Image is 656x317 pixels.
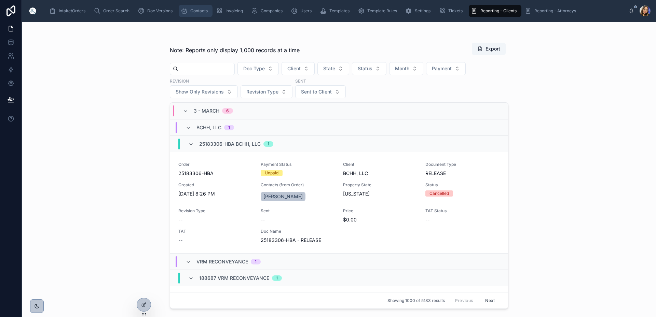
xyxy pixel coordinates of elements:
span: Note: Reports only display 1,000 records at a time [170,46,300,54]
span: Client [287,65,301,72]
span: [PERSON_NAME] [263,193,303,200]
span: Companies [261,8,283,14]
span: Revision Type [246,88,278,95]
span: Doc Type [243,65,265,72]
span: BCHH, LLC [343,170,417,177]
a: Doc Versions [136,5,177,17]
span: TAT [178,229,252,234]
div: Cancelled [429,190,449,197]
span: [US_STATE] [343,190,370,197]
button: Export [472,43,506,55]
span: Doc Name [261,229,335,234]
a: Intake/Orders [47,5,90,17]
span: Show Only Revisions [176,88,224,95]
a: [PERSON_NAME] [261,192,305,201]
span: Client [343,162,417,167]
span: Status [425,182,500,188]
span: Sent to Client [301,88,332,95]
span: Showing 1000 of 5183 results [387,298,445,303]
span: Month [395,65,409,72]
span: Order Search [103,8,129,14]
span: Template Rules [367,8,397,14]
span: Intake/Orders [59,8,85,14]
span: Tickets [448,8,463,14]
span: 188687 VRM Reconveyance [199,275,269,282]
span: [DATE] 8:26 PM [178,190,252,197]
span: Order [178,162,252,167]
span: 25183306-HBA BCHH, LLC [199,141,261,147]
a: Users [289,5,316,17]
a: Companies [249,5,287,17]
button: Select Button [282,62,315,75]
a: Contacts [179,5,213,17]
div: 1 [268,141,269,147]
span: $0.00 [343,216,417,223]
a: Tickets [437,5,467,17]
a: Settings [403,5,435,17]
span: Created [178,182,252,188]
div: 6 [226,108,229,114]
label: Sent [295,78,306,84]
span: Document Type [425,162,500,167]
span: Revision Type [178,208,252,214]
span: Settings [415,8,430,14]
span: Sent [261,208,335,214]
button: Select Button [295,85,346,98]
span: Invoicing [225,8,243,14]
span: -- [425,216,429,223]
a: Invoicing [214,5,248,17]
span: VRM Reconveyance [196,258,248,265]
span: BCHH, LLC [196,124,221,131]
div: 1 [228,125,230,130]
a: Templates [318,5,354,17]
a: Reporting - Attorneys [523,5,581,17]
button: Select Button [352,62,386,75]
span: 25183306-HBA [178,170,252,177]
span: 3 - March [194,107,219,114]
span: -- [178,216,182,223]
button: Select Button [237,62,279,75]
span: RELEASE [425,170,446,177]
div: 1 [255,259,257,264]
button: Select Button [426,62,466,75]
button: Select Button [317,62,349,75]
a: Template Rules [356,5,402,17]
span: Reporting - Attorneys [534,8,576,14]
span: Contacts [190,8,208,14]
span: Status [358,65,372,72]
span: TAT Status [425,208,500,214]
span: Contacts (from Order) [261,182,335,188]
span: Doc Versions [147,8,173,14]
button: Select Button [241,85,292,98]
div: Unpaid [265,170,278,176]
img: App logo [27,5,38,16]
div: scrollable content [44,3,629,18]
span: State [323,65,335,72]
a: Order Search [92,5,134,17]
span: Payment [432,65,452,72]
button: Select Button [389,62,423,75]
span: Price [343,208,417,214]
span: Users [300,8,312,14]
span: 25183306-HBA - RELEASE [261,237,335,244]
label: Revision [170,78,189,84]
div: 1 [276,275,278,281]
a: Reporting - Clients [469,5,521,17]
span: Payment Status [261,162,335,167]
span: Property State [343,182,417,188]
span: Templates [329,8,350,14]
button: Select Button [170,85,238,98]
span: -- [178,237,182,244]
span: Reporting - Clients [480,8,517,14]
span: -- [261,216,265,223]
button: Next [480,295,500,306]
